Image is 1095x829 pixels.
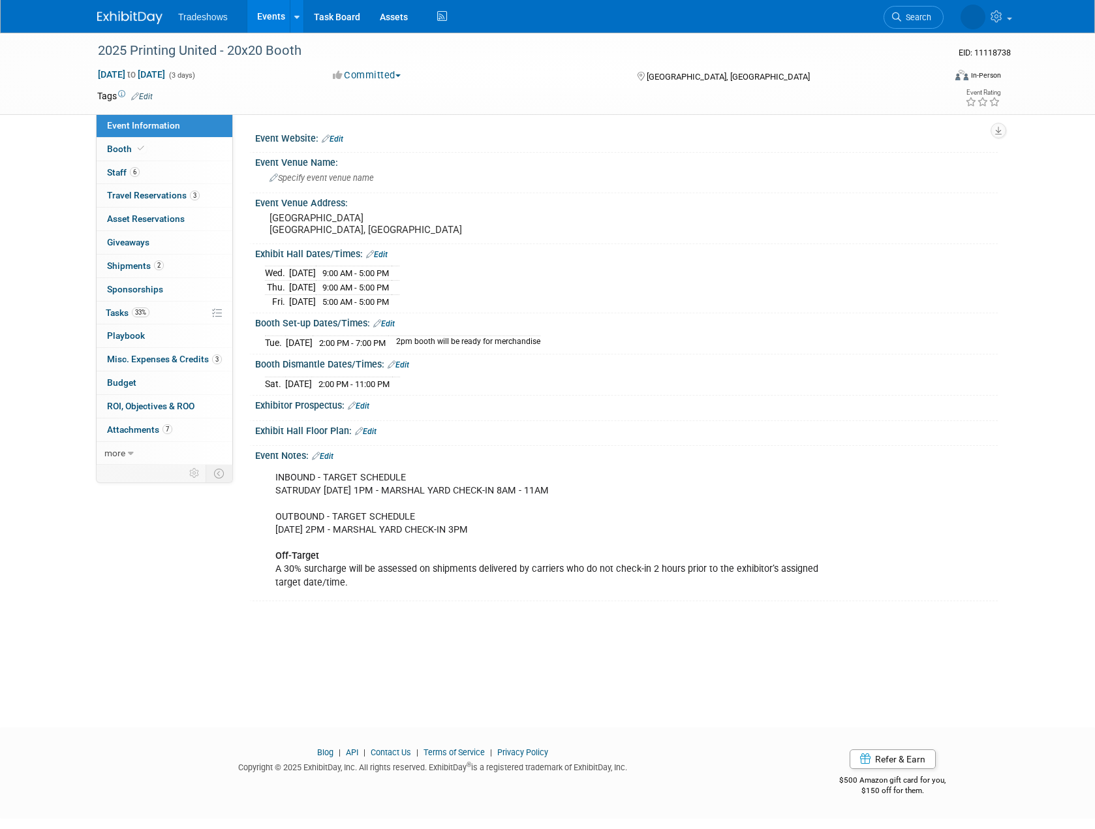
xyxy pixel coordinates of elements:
a: Misc. Expenses & Credits3 [97,348,232,371]
div: Exhibit Hall Floor Plan: [255,421,998,438]
span: more [104,448,125,458]
div: Event Venue Address: [255,193,998,210]
a: Attachments7 [97,418,232,441]
div: Copyright © 2025 ExhibitDay, Inc. All rights reserved. ExhibitDay is a registered trademark of Ex... [97,759,768,774]
span: Playbook [107,330,145,341]
span: [DATE] [DATE] [97,69,166,80]
a: Privacy Policy [497,747,548,757]
a: Edit [366,250,388,259]
td: [DATE] [285,377,312,390]
span: Specify event venue name [270,173,374,183]
a: ROI, Objectives & ROO [97,395,232,418]
span: 3 [212,354,222,364]
a: Playbook [97,324,232,347]
a: Budget [97,371,232,394]
td: Sat. [265,377,285,390]
span: 2 [154,260,164,270]
span: 9:00 AM - 5:00 PM [322,283,389,292]
a: Asset Reservations [97,208,232,230]
a: Tasks33% [97,302,232,324]
span: 2:00 PM - 11:00 PM [318,379,390,389]
a: Edit [373,319,395,328]
img: ExhibitDay [97,11,162,24]
b: Off-Target [275,550,319,561]
span: Event ID: 11118738 [959,48,1011,57]
span: Staff [107,167,140,178]
span: | [413,747,422,757]
pre: [GEOGRAPHIC_DATA] [GEOGRAPHIC_DATA], [GEOGRAPHIC_DATA] [270,212,550,236]
sup: ® [467,761,471,768]
a: Terms of Service [424,747,485,757]
div: Exhibitor Prospectus: [255,396,998,413]
span: 7 [162,424,172,434]
span: Travel Reservations [107,190,200,200]
a: Edit [322,134,343,144]
a: API [346,747,358,757]
span: Shipments [107,260,164,271]
div: INBOUND - TARGET SCHEDULE SATRUDAY [DATE] 1PM - MARSHAL YARD CHECK-IN 8AM - 11AM OUTBOUND - TARGE... [266,465,854,596]
a: Refer & Earn [850,749,936,769]
td: Tags [97,89,153,102]
a: Travel Reservations3 [97,184,232,207]
div: Event Website: [255,129,998,146]
a: Edit [348,401,369,411]
a: Edit [355,427,377,436]
span: 9:00 AM - 5:00 PM [322,268,389,278]
a: Contact Us [371,747,411,757]
a: Edit [312,452,333,461]
a: Search [884,6,944,29]
span: Search [901,12,931,22]
div: Exhibit Hall Dates/Times: [255,244,998,261]
div: 2025 Printing United - 20x20 Booth [93,39,924,63]
span: Misc. Expenses & Credits [107,354,222,364]
span: Asset Reservations [107,213,185,224]
div: $500 Amazon gift card for you, [788,766,998,796]
a: Shipments2 [97,255,232,277]
span: [GEOGRAPHIC_DATA], [GEOGRAPHIC_DATA] [647,72,810,82]
div: In-Person [970,70,1001,80]
td: [DATE] [289,281,316,295]
span: to [125,69,138,80]
td: Fri. [265,294,289,308]
a: Sponsorships [97,278,232,301]
td: Tue. [265,336,286,349]
a: Event Information [97,114,232,137]
td: Personalize Event Tab Strip [183,465,206,482]
a: Edit [131,92,153,101]
span: Tasks [106,307,149,318]
span: 33% [132,307,149,317]
a: more [97,442,232,465]
td: [DATE] [289,266,316,281]
img: Format-Inperson.png [955,70,968,80]
td: [DATE] [289,294,316,308]
span: Giveaways [107,237,149,247]
span: 6 [130,167,140,177]
td: Thu. [265,281,289,295]
td: Toggle Event Tabs [206,465,233,482]
span: Event Information [107,120,180,131]
span: Attachments [107,424,172,435]
img: Linda Yilmazian [961,5,985,29]
button: Committed [328,69,406,82]
div: $150 off for them. [788,785,998,796]
span: Booth [107,144,147,154]
span: | [335,747,344,757]
span: (3 days) [168,71,195,80]
div: Event Format [867,68,1001,87]
span: | [360,747,369,757]
span: 2:00 PM - 7:00 PM [319,338,386,348]
a: Booth [97,138,232,161]
span: | [487,747,495,757]
div: Booth Set-up Dates/Times: [255,313,998,330]
div: Event Notes: [255,446,998,463]
span: ROI, Objectives & ROO [107,401,194,411]
a: Giveaways [97,231,232,254]
span: Tradeshows [178,12,228,22]
td: [DATE] [286,336,313,349]
a: Blog [317,747,333,757]
div: Event Venue Name: [255,153,998,169]
div: Booth Dismantle Dates/Times: [255,354,998,371]
span: 5:00 AM - 5:00 PM [322,297,389,307]
span: Sponsorships [107,284,163,294]
td: 2pm booth will be ready for merchandise [388,336,540,349]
